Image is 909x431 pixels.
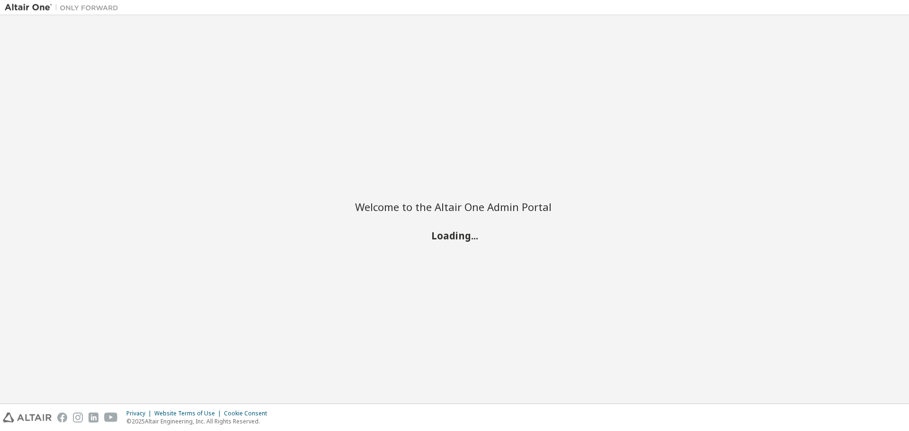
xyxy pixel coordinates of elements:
[104,413,118,422] img: youtube.svg
[89,413,98,422] img: linkedin.svg
[57,413,67,422] img: facebook.svg
[126,417,273,425] p: © 2025 Altair Engineering, Inc. All Rights Reserved.
[126,410,154,417] div: Privacy
[355,229,554,241] h2: Loading...
[73,413,83,422] img: instagram.svg
[5,3,123,12] img: Altair One
[355,200,554,213] h2: Welcome to the Altair One Admin Portal
[3,413,52,422] img: altair_logo.svg
[154,410,224,417] div: Website Terms of Use
[224,410,273,417] div: Cookie Consent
